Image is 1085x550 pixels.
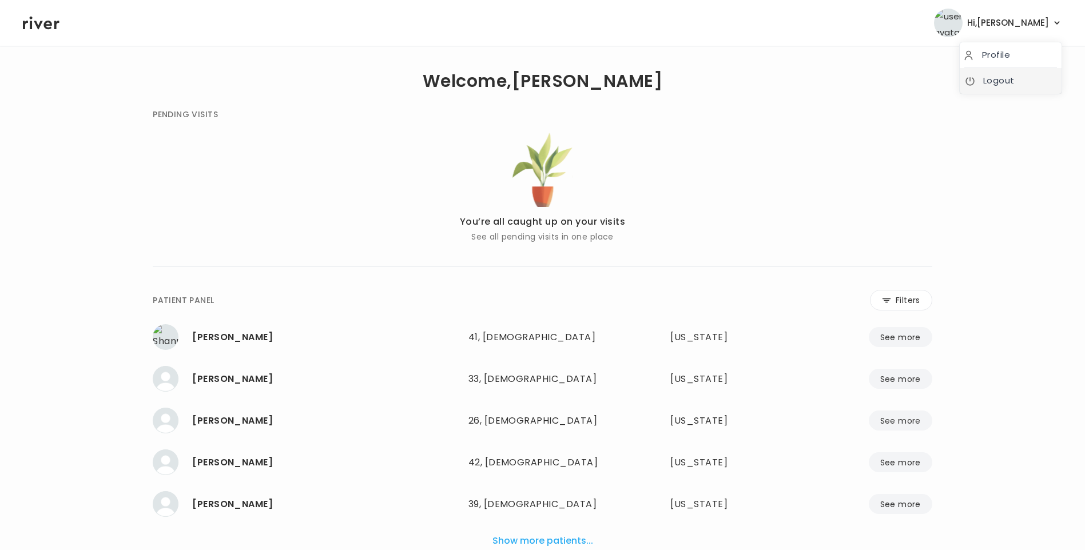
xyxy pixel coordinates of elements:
[192,329,459,345] div: Shannon Kail
[964,47,1057,63] a: Profile
[870,290,932,310] button: Filters
[192,371,459,387] div: Chatorra williams
[869,410,932,431] button: See more
[460,230,626,244] p: See all pending visits in one place
[468,496,617,512] div: 39, [DEMOGRAPHIC_DATA]
[153,491,178,517] img: Elizabeth Hernandez
[869,369,932,389] button: See more
[934,9,963,37] img: user avatar
[670,413,774,429] div: Ohio
[670,371,774,387] div: Texas
[153,107,218,121] div: PENDING VISITS
[153,293,214,307] div: PATIENT PANEL
[468,455,617,471] div: 42, [DEMOGRAPHIC_DATA]
[192,496,459,512] div: Elizabeth Hernandez
[153,324,178,350] img: Shannon Kail
[153,408,178,433] img: Ezra Kinnell
[153,449,178,475] img: Alexandra Grossman
[192,413,459,429] div: Ezra Kinnell
[967,15,1049,31] span: Hi, [PERSON_NAME]
[964,73,1057,89] a: Logout
[670,496,774,512] div: Texas
[468,371,617,387] div: 33, [DEMOGRAPHIC_DATA]
[468,413,617,429] div: 26, [DEMOGRAPHIC_DATA]
[670,455,774,471] div: Virginia
[869,452,932,472] button: See more
[468,329,617,345] div: 41, [DEMOGRAPHIC_DATA]
[460,214,626,230] p: You’re all caught up on your visits
[869,327,932,347] button: See more
[153,366,178,392] img: Chatorra williams
[869,494,932,514] button: See more
[423,73,662,89] h1: Welcome, [PERSON_NAME]
[934,9,1062,37] button: user avatarHi,[PERSON_NAME]
[192,455,459,471] div: Alexandra Grossman
[670,329,774,345] div: Georgia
